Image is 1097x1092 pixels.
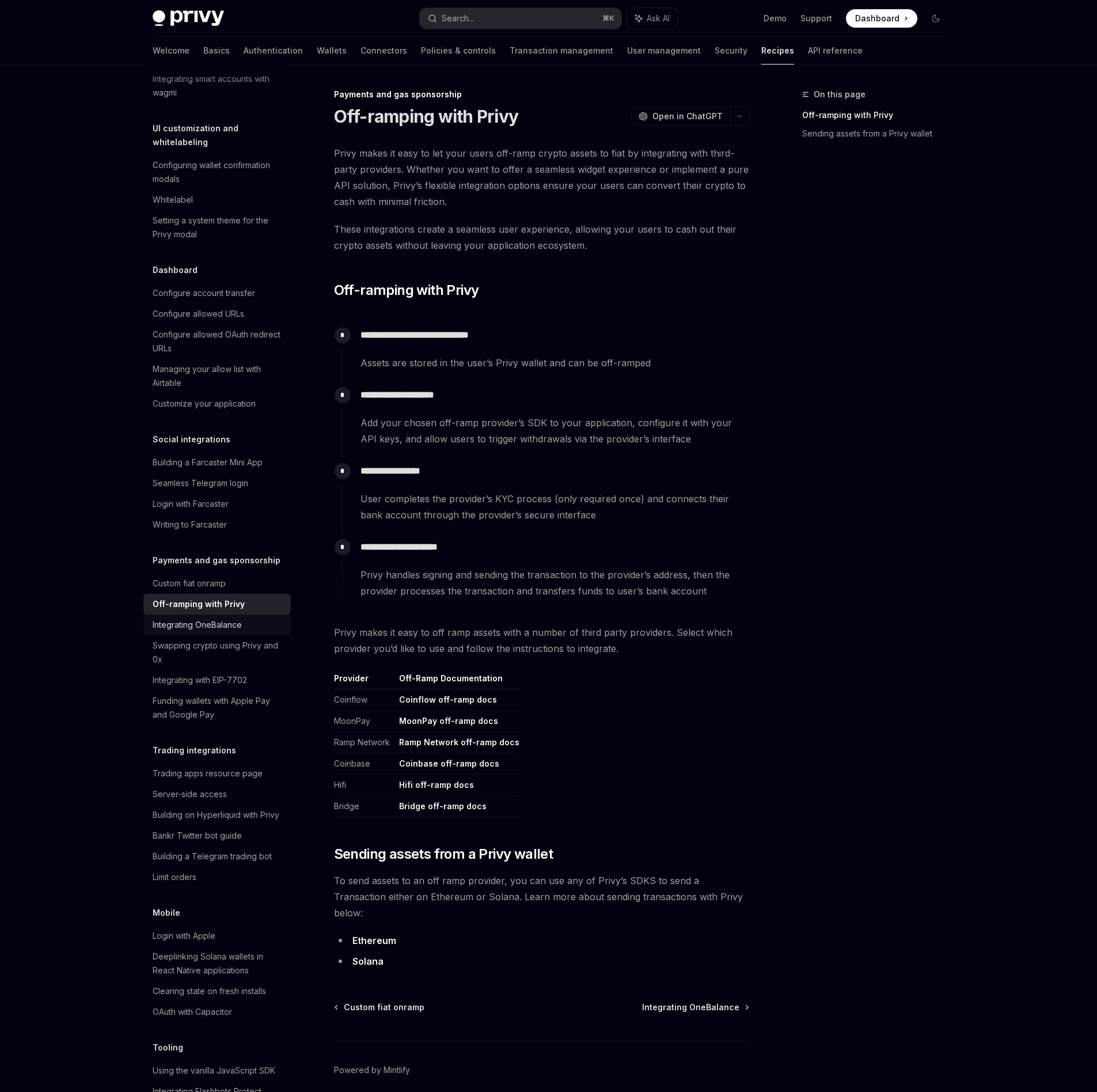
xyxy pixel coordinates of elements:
a: Recipes [761,37,794,65]
a: Security [715,37,747,65]
a: Hifi off-ramp docs [399,780,474,790]
div: Custom fiat onramp [153,577,226,590]
td: Ramp Network [334,732,394,753]
a: Integrating OneBalance [642,1002,748,1013]
h5: Tooling [153,1041,183,1055]
a: Building on Hyperliquid with Privy [143,805,291,825]
h5: Dashboard [153,263,198,277]
a: Customize your application [143,393,291,414]
span: These integrations create a seamless user experience, allowing your users to cash out their crypt... [334,221,749,253]
div: Whitelabel [153,193,193,207]
span: Open in ChatGPT [652,111,723,122]
h5: Payments and gas sponsorship [153,553,280,567]
a: Demo [764,13,787,24]
div: Trading apps resource page [153,767,263,780]
a: OAuth with Capacitor [143,1002,291,1022]
span: Off-ramping with Privy [334,281,479,299]
a: MoonPay off-ramp docs [399,716,498,726]
div: Search... [442,12,474,25]
div: Clearing state on fresh installs [153,984,266,998]
div: Managing your allow list with Airtable [153,362,284,390]
button: Ask AI [627,8,678,29]
img: dark logo [153,10,224,26]
div: Limit orders [153,870,196,884]
a: Configure allowed OAuth redirect URLs [143,324,291,359]
a: Basics [203,37,230,65]
a: Bridge off-ramp docs [399,801,487,812]
div: Configure allowed URLs [153,307,244,321]
a: Managing your allow list with Airtable [143,359,291,393]
th: Off-Ramp Documentation [394,673,519,689]
button: Toggle dark mode [927,9,945,28]
a: Configure allowed URLs [143,304,291,324]
span: ⌘ K [602,14,614,23]
a: Writing to Farcaster [143,514,291,535]
div: Using the vanilla JavaScript SDK [153,1064,275,1078]
span: Integrating OneBalance [642,1002,739,1013]
a: Setting a system theme for the Privy modal [143,210,291,245]
div: Customize your application [153,397,256,411]
a: Server-side access [143,784,291,805]
h1: Off-ramping with Privy [334,106,519,127]
div: Seamless Telegram login [153,476,248,490]
div: Funding wallets with Apple Pay and Google Pay [153,694,284,722]
div: Bankr Twitter bot guide [153,829,242,843]
div: Integrating smart accounts with wagmi [153,72,284,100]
span: Add your chosen off-ramp provider’s SDK to your application, configure it with your API keys, and... [360,415,749,447]
div: Writing to Farcaster [153,518,227,532]
a: Seamless Telegram login [143,473,291,494]
a: Bankr Twitter bot guide [143,825,291,846]
a: Transaction management [510,37,613,65]
span: Privy makes it easy to let your users off-ramp crypto assets to fiat by integrating with third-pa... [334,145,749,210]
a: API reference [808,37,863,65]
a: Deeplinking Solana wallets in React Native applications [143,946,291,981]
a: Whitelabel [143,189,291,210]
a: Off-ramping with Privy [143,594,291,615]
a: Integrating smart accounts with wagmi [143,69,291,103]
span: User completes the provider’s KYC process (only required once) and connects their bank account th... [360,491,749,523]
th: Provider [334,673,394,689]
div: Login with Farcaster [153,497,229,511]
div: Server-side access [153,787,227,801]
a: Sending assets from a Privy wallet [802,124,954,143]
div: Configure allowed OAuth redirect URLs [153,328,284,355]
span: On this page [814,88,866,101]
a: User management [627,37,701,65]
a: Limit orders [143,867,291,888]
td: Bridge [334,796,394,817]
a: Trading apps resource page [143,763,291,784]
a: Using the vanilla JavaScript SDK [143,1060,291,1081]
div: Login with Apple [153,929,215,943]
span: Ask AI [647,13,670,24]
a: Policies & controls [421,37,496,65]
a: Login with Farcaster [143,494,291,514]
td: MoonPay [334,711,394,732]
span: To send assets to an off ramp provider, you can use any of Privy’s SDKS to send a Transaction eit... [334,873,749,921]
a: Dashboard [846,9,917,28]
a: Solana [352,955,384,968]
span: Privy handles signing and sending the transaction to the provider’s address, then the provider pr... [360,567,749,599]
a: Clearing state on fresh installs [143,981,291,1002]
h5: UI customization and whitelabeling [153,122,291,149]
span: Custom fiat onramp [344,1002,424,1013]
a: Integrating OneBalance [143,615,291,635]
div: Payments and gas sponsorship [334,89,749,100]
div: Integrating OneBalance [153,618,242,632]
td: Coinbase [334,753,394,775]
a: Building a Telegram trading bot [143,846,291,867]
div: Swapping crypto using Privy and 0x [153,639,284,666]
div: Setting a system theme for the Privy modal [153,214,284,241]
h5: Trading integrations [153,744,236,757]
div: Configuring wallet confirmation modals [153,158,284,186]
a: Funding wallets with Apple Pay and Google Pay [143,691,291,725]
a: Custom fiat onramp [335,1002,424,1013]
div: Building a Telegram trading bot [153,850,272,863]
a: Configure account transfer [143,283,291,304]
a: Building a Farcaster Mini App [143,452,291,473]
span: Dashboard [855,13,899,24]
a: Powered by Mintlify [334,1064,410,1076]
button: Search...⌘K [420,8,621,29]
a: Connectors [360,37,407,65]
a: Wallets [317,37,347,65]
span: Privy makes it easy to off ramp assets with a number of third party providers. Select which provi... [334,624,749,657]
